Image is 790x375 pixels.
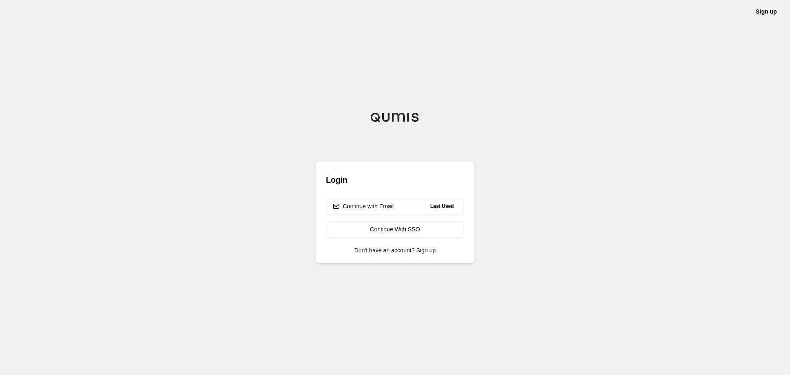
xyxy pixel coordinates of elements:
[326,198,464,214] button: Continue with EmailLast Used
[326,247,464,253] p: Don't have an account?
[756,8,777,15] a: Sign up
[326,172,464,188] h3: Login
[333,225,457,233] div: Continue With SSO
[326,221,464,238] a: Continue With SSO
[427,201,457,211] span: Last Used
[370,112,420,122] img: Qumis
[333,202,394,210] div: Continue with Email
[416,247,436,254] a: Sign up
